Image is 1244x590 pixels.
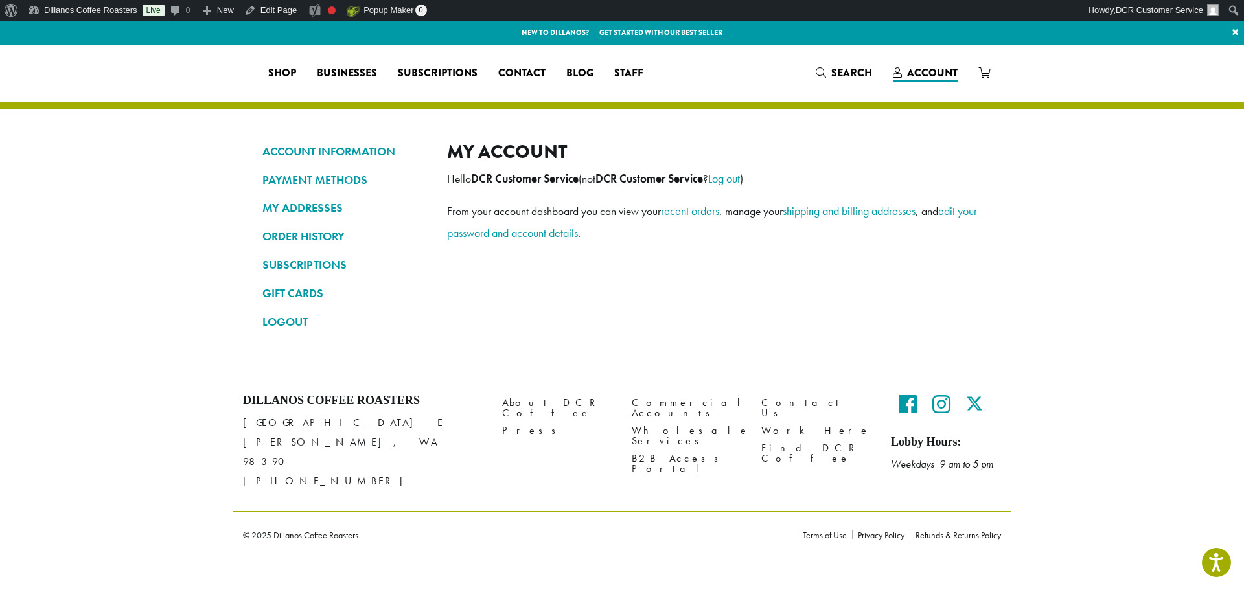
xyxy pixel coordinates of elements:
[761,422,871,440] a: Work Here
[471,172,579,186] strong: DCR Customer Service
[243,413,483,491] p: [GEOGRAPHIC_DATA] E [PERSON_NAME], WA 98390 [PHONE_NUMBER]
[415,5,427,16] span: 0
[262,197,428,219] a: MY ADDRESSES
[262,169,428,191] a: PAYMENT METHODS
[447,168,982,190] p: Hello (not ? )
[262,141,428,163] a: ACCOUNT INFORMATION
[831,65,872,80] span: Search
[262,311,428,333] a: LOGOUT
[803,530,852,539] a: Terms of Use
[599,27,722,38] a: Get started with our best seller
[447,200,982,244] p: From your account dashboard you can view your , manage your , and .
[891,457,993,471] em: Weekdays 9 am to 5 pm
[761,440,871,468] a: Find DCR Coffee
[502,422,612,440] a: Press
[1227,21,1244,44] a: ×
[243,530,783,539] p: © 2025 Dillanos Coffee Roasters.
[910,530,1001,539] a: Refunds & Returns Policy
[398,65,478,82] span: Subscriptions
[262,141,428,343] nav: Account pages
[447,141,982,163] h2: My account
[604,63,654,84] a: Staff
[891,435,1001,449] h5: Lobby Hours:
[708,171,740,186] a: Log out
[502,394,612,422] a: About DCR Coffee
[852,530,910,539] a: Privacy Policy
[498,65,546,82] span: Contact
[632,422,742,450] a: Wholesale Services
[632,450,742,478] a: B2B Access Portal
[661,203,719,218] a: recent orders
[595,172,703,186] strong: DCR Customer Service
[907,65,958,80] span: Account
[262,282,428,304] a: GIFT CARDS
[268,65,296,82] span: Shop
[761,394,871,422] a: Contact Us
[1116,5,1203,15] span: DCR Customer Service
[614,65,643,82] span: Staff
[632,394,742,422] a: Commercial Accounts
[317,65,377,82] span: Businesses
[243,394,483,408] h4: Dillanos Coffee Roasters
[258,63,306,84] a: Shop
[783,203,916,218] a: shipping and billing addresses
[328,6,336,14] div: Focus keyphrase not set
[262,225,428,247] a: ORDER HISTORY
[805,62,882,84] a: Search
[143,5,165,16] a: Live
[566,65,593,82] span: Blog
[262,254,428,276] a: SUBSCRIPTIONS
